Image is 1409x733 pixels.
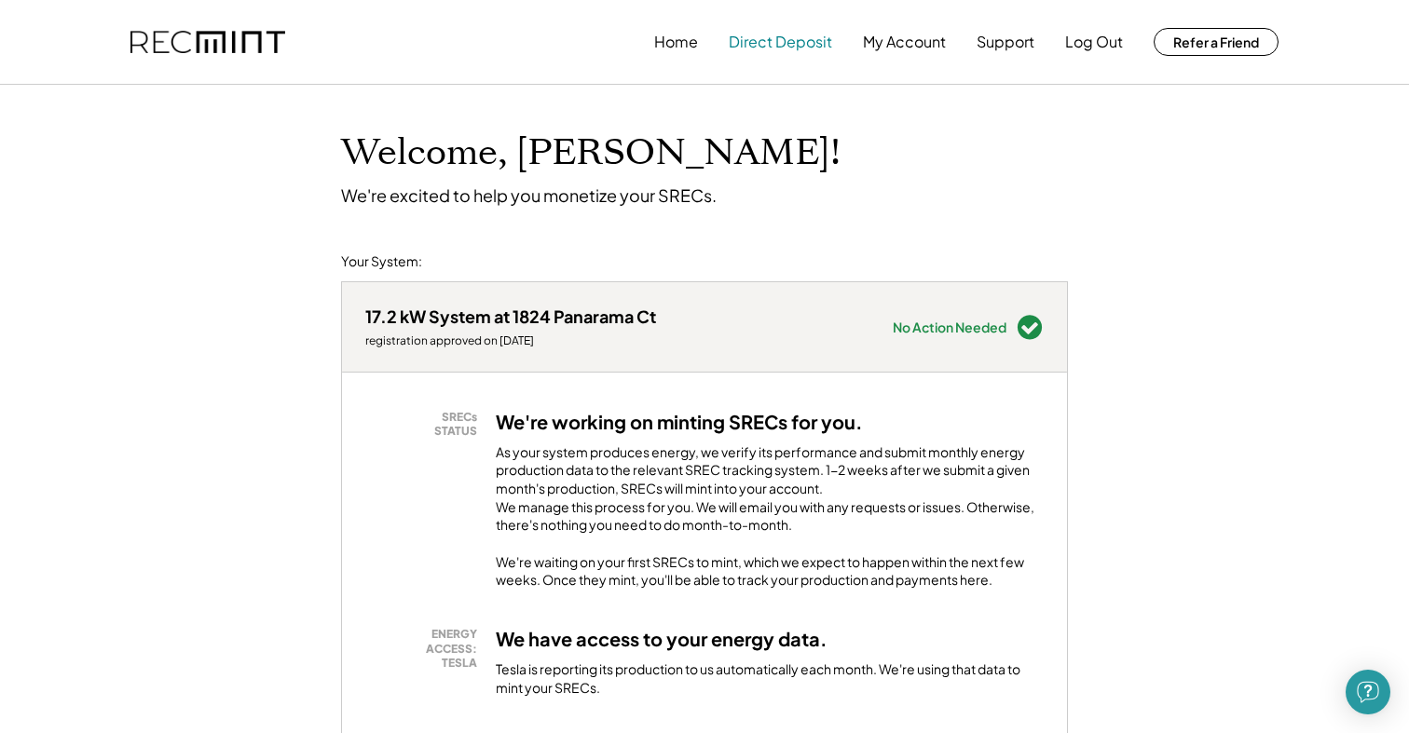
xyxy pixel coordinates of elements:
[729,23,832,61] button: Direct Deposit
[341,131,841,175] h1: Welcome, [PERSON_NAME]!
[496,627,828,651] h3: We have access to your energy data.
[496,443,1044,544] div: As your system produces energy, we verify its performance and submit monthly energy production da...
[1154,28,1279,56] button: Refer a Friend
[977,23,1034,61] button: Support
[496,410,863,434] h3: We're working on minting SRECs for you.
[341,252,422,271] div: Your System:
[863,23,946,61] button: My Account
[375,627,477,671] div: ENERGY ACCESS: TESLA
[365,305,656,327] div: 17.2 kW System at 1824 Panarama Ct
[130,31,285,54] img: recmint-logotype%403x.png
[893,320,1006,333] div: No Action Needed
[496,660,1044,697] div: Tesla is reporting its production to us automatically each month. We're using that data to mint y...
[496,553,1044,590] div: We're waiting on your first SRECs to mint, which we expect to happen within the next few weeks. O...
[365,333,656,348] div: registration approved on [DATE]
[1346,670,1390,714] div: Open Intercom Messenger
[654,23,698,61] button: Home
[341,184,717,206] div: We're excited to help you monetize your SRECs.
[1065,23,1123,61] button: Log Out
[375,410,477,439] div: SRECs STATUS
